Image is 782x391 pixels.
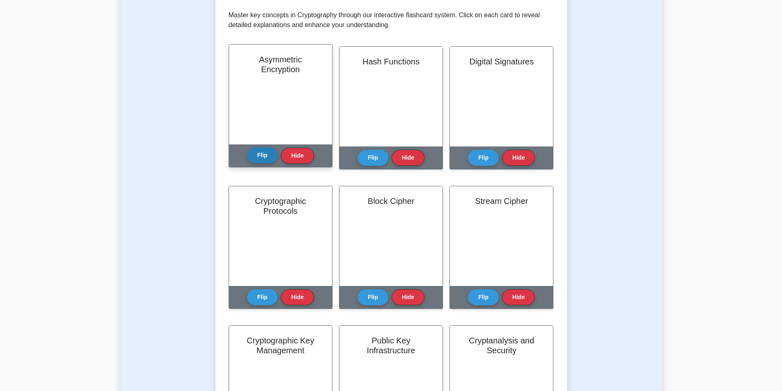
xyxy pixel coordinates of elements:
button: Flip [358,289,388,305]
button: Hide [281,148,314,164]
h2: Block Cipher [349,196,433,206]
h2: Asymmetric Encryption [239,55,322,74]
button: Hide [281,289,314,305]
button: Flip [358,150,388,166]
h2: Hash Functions [349,57,433,66]
h2: Public Key Infrastructure [349,336,433,355]
button: Hide [392,150,424,166]
button: Flip [468,150,499,166]
h2: Stream Cipher [460,196,543,206]
h2: Digital Signatures [460,57,543,66]
button: Hide [392,289,424,305]
button: Flip [247,147,278,163]
h2: Cryptanalysis and Security [460,336,543,355]
button: Hide [502,150,535,166]
button: Hide [502,289,535,305]
button: Flip [247,289,278,305]
p: Master key concepts in Cryptography through our interactive flashcard system. Click on each card ... [229,10,554,30]
h2: Cryptographic Key Management [239,336,322,355]
h2: Cryptographic Protocols [239,196,322,216]
button: Flip [468,289,499,305]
